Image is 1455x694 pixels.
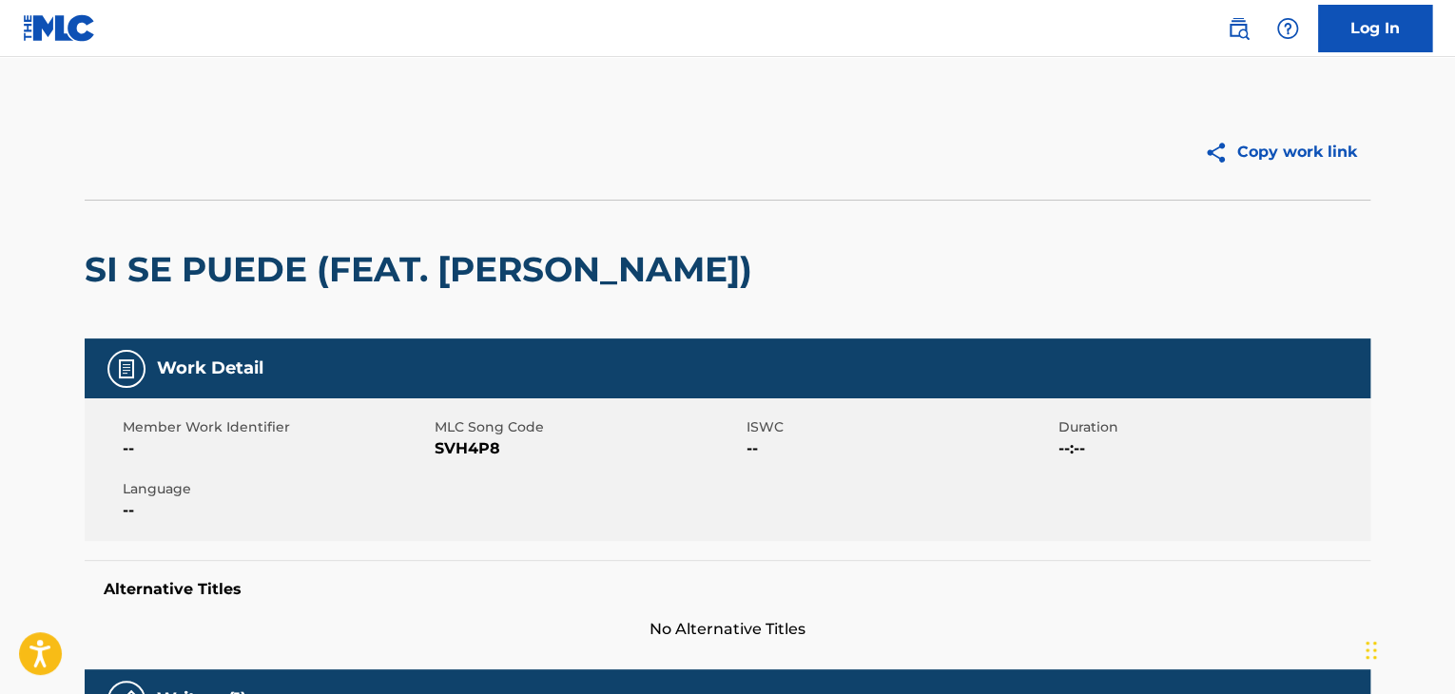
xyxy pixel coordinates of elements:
[1058,417,1366,437] span: Duration
[1269,10,1307,48] div: Help
[1360,603,1455,694] div: Widget de chat
[747,417,1054,437] span: ISWC
[1204,141,1237,164] img: Copy work link
[1318,5,1432,52] a: Log In
[123,417,430,437] span: Member Work Identifier
[123,499,430,522] span: --
[115,357,138,380] img: Work Detail
[157,357,263,379] h5: Work Detail
[1360,603,1455,694] iframe: Chat Widget
[747,437,1054,460] span: --
[1276,17,1299,40] img: help
[1219,10,1257,48] a: Public Search
[85,248,762,291] h2: SI SE PUEDE (FEAT. [PERSON_NAME])
[1227,17,1250,40] img: search
[1366,622,1377,679] div: Arrastrar
[23,14,96,42] img: MLC Logo
[1191,128,1370,176] button: Copy work link
[104,580,1351,599] h5: Alternative Titles
[123,437,430,460] span: --
[435,417,742,437] span: MLC Song Code
[435,437,742,460] span: SVH4P8
[123,479,430,499] span: Language
[1058,437,1366,460] span: --:--
[85,618,1370,641] span: No Alternative Titles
